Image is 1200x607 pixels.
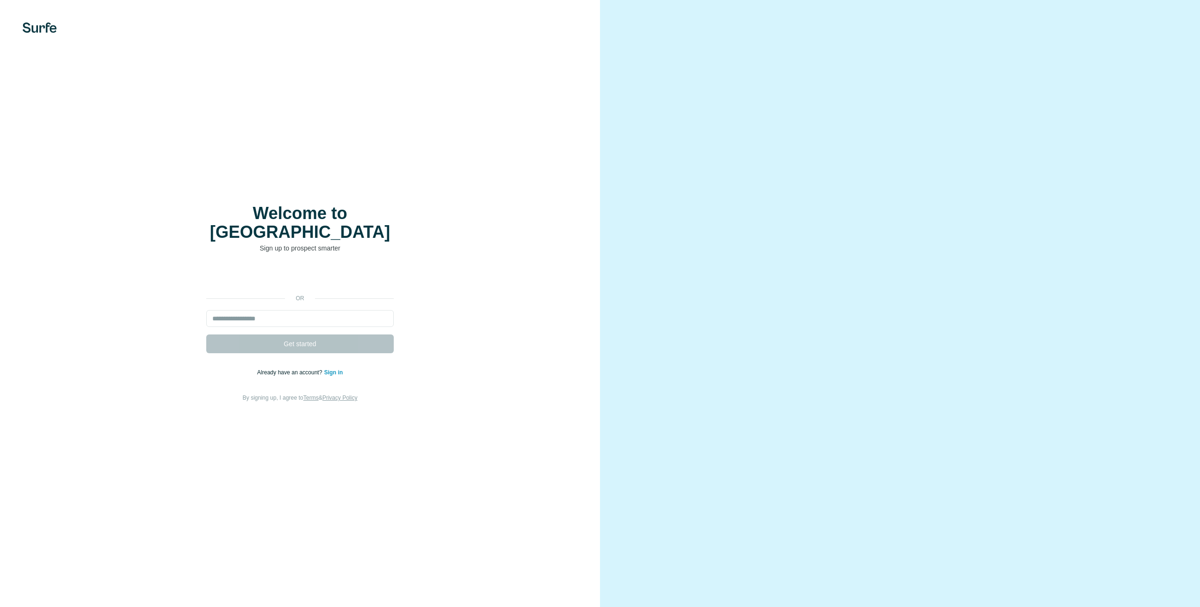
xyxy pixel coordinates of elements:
[257,369,324,376] span: Already have an account?
[202,267,398,288] iframe: Sign in with Google Button
[324,369,343,376] a: Sign in
[243,395,358,401] span: By signing up, I agree to &
[206,204,394,242] h1: Welcome to [GEOGRAPHIC_DATA]
[206,243,394,253] p: Sign up to prospect smarter
[285,294,315,303] p: or
[322,395,358,401] a: Privacy Policy
[22,23,57,33] img: Surfe's logo
[303,395,319,401] a: Terms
